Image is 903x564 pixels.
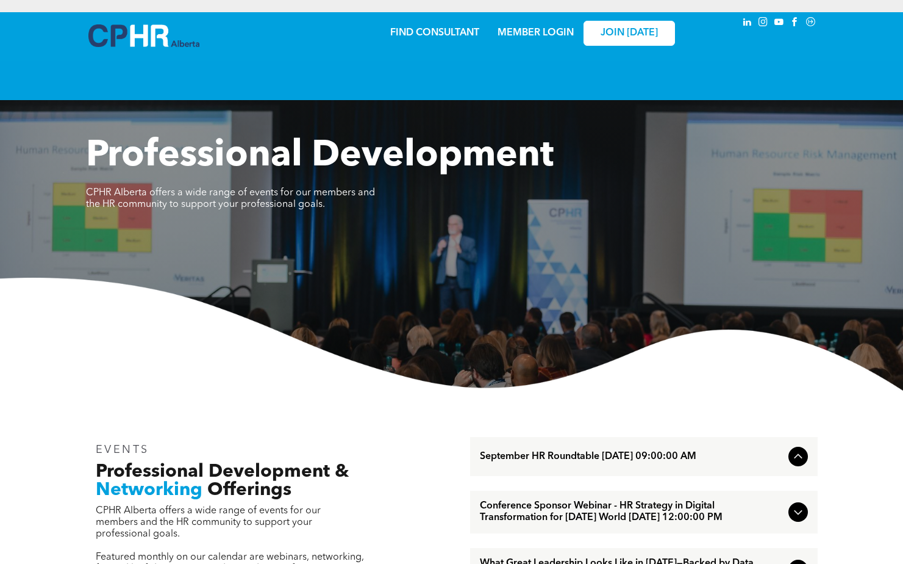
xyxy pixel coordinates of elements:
[207,481,291,499] span: Offerings
[741,15,754,32] a: linkedin
[584,21,675,46] a: JOIN [DATE]
[601,27,658,39] span: JOIN [DATE]
[88,24,199,47] img: A blue and white logo for cp alberta
[757,15,770,32] a: instagram
[86,138,554,175] span: Professional Development
[96,506,321,539] span: CPHR Alberta offers a wide range of events for our members and the HR community to support your p...
[480,451,783,463] span: September HR Roundtable [DATE] 09:00:00 AM
[96,444,150,455] span: EVENTS
[86,188,375,209] span: CPHR Alberta offers a wide range of events for our members and the HR community to support your p...
[480,501,783,524] span: Conference Sponsor Webinar - HR Strategy in Digital Transformation for [DATE] World [DATE] 12:00:...
[788,15,802,32] a: facebook
[498,28,574,38] a: MEMBER LOGIN
[804,15,818,32] a: Social network
[96,463,349,481] span: Professional Development &
[96,481,202,499] span: Networking
[390,28,479,38] a: FIND CONSULTANT
[773,15,786,32] a: youtube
